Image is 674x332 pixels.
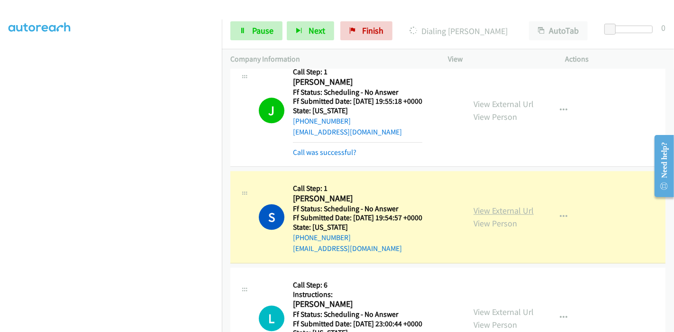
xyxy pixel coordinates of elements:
[609,26,653,33] div: Delay between calls (in seconds)
[293,233,351,242] a: [PHONE_NUMBER]
[647,128,674,204] iframe: Resource Center
[293,290,422,299] h5: Instructions:
[293,184,422,193] h5: Call Step: 1
[293,280,422,290] h5: Call Step: 6
[362,25,383,36] span: Finish
[309,25,325,36] span: Next
[259,305,284,331] div: The call is yet to be attempted
[293,223,422,232] h5: State: [US_STATE]
[293,244,402,253] a: [EMAIL_ADDRESS][DOMAIN_NAME]
[293,299,422,310] h2: [PERSON_NAME]
[293,204,422,214] h5: Ff Status: Scheduling - No Answer
[259,204,284,230] h1: S
[293,127,402,136] a: [EMAIL_ADDRESS][DOMAIN_NAME]
[474,218,517,229] a: View Person
[474,111,517,122] a: View Person
[293,77,422,88] h2: [PERSON_NAME]
[340,21,392,40] a: Finish
[259,305,284,331] h1: L
[293,88,422,97] h5: Ff Status: Scheduling - No Answer
[230,54,431,65] p: Company Information
[474,99,534,109] a: View External Url
[287,21,334,40] button: Next
[293,148,356,157] a: Call was successful?
[474,306,534,317] a: View External Url
[259,98,284,123] h1: J
[293,67,422,77] h5: Call Step: 1
[474,319,517,330] a: View Person
[293,193,422,204] h2: [PERSON_NAME]
[661,21,665,34] div: 0
[293,319,422,329] h5: Ff Submitted Date: [DATE] 23:00:44 +0000
[252,25,273,36] span: Pause
[293,310,422,319] h5: Ff Status: Scheduling - No Answer
[293,213,422,223] h5: Ff Submitted Date: [DATE] 19:54:57 +0000
[448,54,548,65] p: View
[293,97,422,106] h5: Ff Submitted Date: [DATE] 19:55:18 +0000
[565,54,666,65] p: Actions
[405,25,512,37] p: Dialing [PERSON_NAME]
[230,21,282,40] a: Pause
[293,117,351,126] a: [PHONE_NUMBER]
[529,21,588,40] button: AutoTab
[474,205,534,216] a: View External Url
[293,106,422,116] h5: State: [US_STATE]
